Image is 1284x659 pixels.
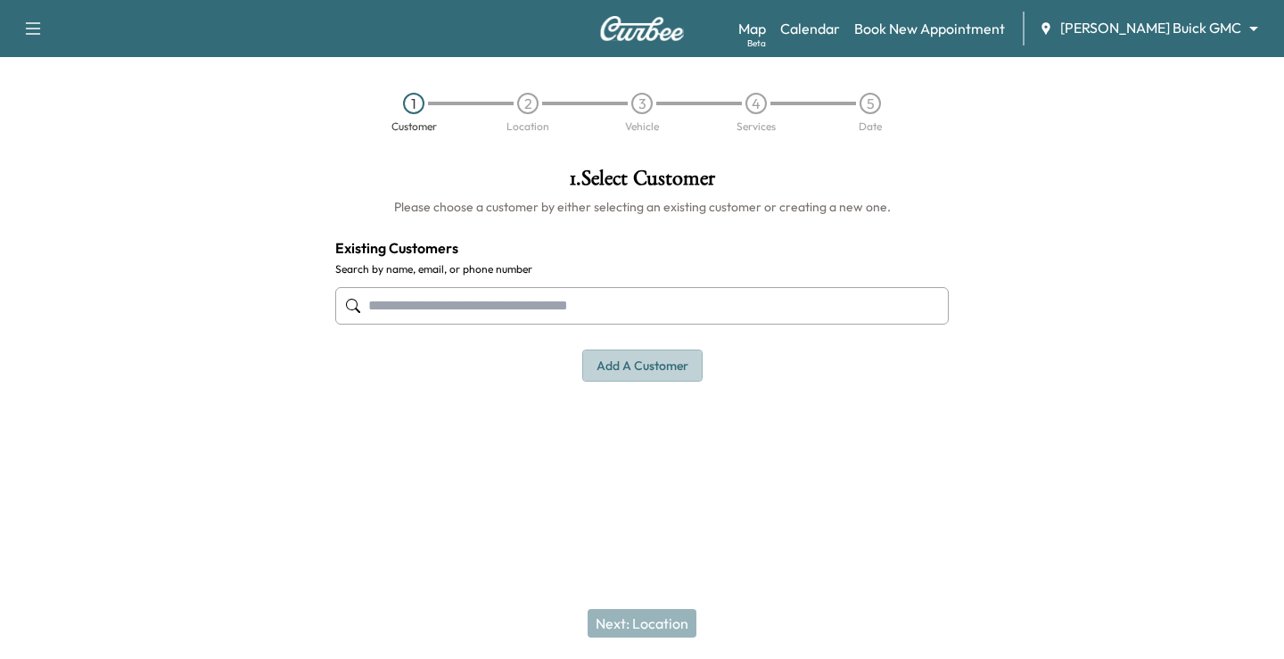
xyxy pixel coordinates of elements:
[335,237,949,259] h4: Existing Customers
[780,18,840,39] a: Calendar
[517,93,539,114] div: 2
[859,121,882,132] div: Date
[738,18,766,39] a: MapBeta
[506,121,549,132] div: Location
[335,198,949,216] h6: Please choose a customer by either selecting an existing customer or creating a new one.
[631,93,653,114] div: 3
[391,121,437,132] div: Customer
[599,16,685,41] img: Curbee Logo
[747,37,766,50] div: Beta
[860,93,881,114] div: 5
[854,18,1005,39] a: Book New Appointment
[335,168,949,198] h1: 1 . Select Customer
[745,93,767,114] div: 4
[737,121,776,132] div: Services
[403,93,424,114] div: 1
[335,262,949,276] label: Search by name, email, or phone number
[1060,18,1241,38] span: [PERSON_NAME] Buick GMC
[582,350,703,383] button: Add a customer
[625,121,659,132] div: Vehicle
